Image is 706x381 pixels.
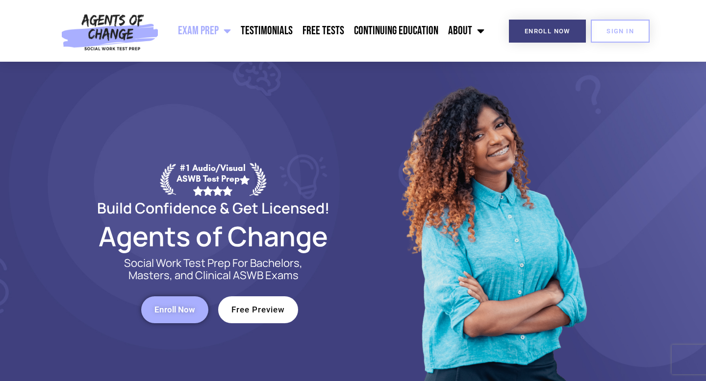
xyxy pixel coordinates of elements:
span: SIGN IN [606,28,634,34]
span: Free Preview [231,306,285,314]
a: Exam Prep [173,19,236,43]
span: Enroll Now [525,28,570,34]
a: Enroll Now [509,20,586,43]
a: About [443,19,489,43]
p: Social Work Test Prep For Bachelors, Masters, and Clinical ASWB Exams [113,257,314,282]
a: Enroll Now [141,296,208,323]
h2: Build Confidence & Get Licensed! [74,201,353,215]
h2: Agents of Change [74,225,353,247]
span: Enroll Now [154,306,195,314]
a: Testimonials [236,19,298,43]
a: Continuing Education [349,19,443,43]
a: Free Preview [218,296,298,323]
a: SIGN IN [591,20,650,43]
div: #1 Audio/Visual ASWB Test Prep [176,163,250,195]
a: Free Tests [298,19,349,43]
nav: Menu [163,19,490,43]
